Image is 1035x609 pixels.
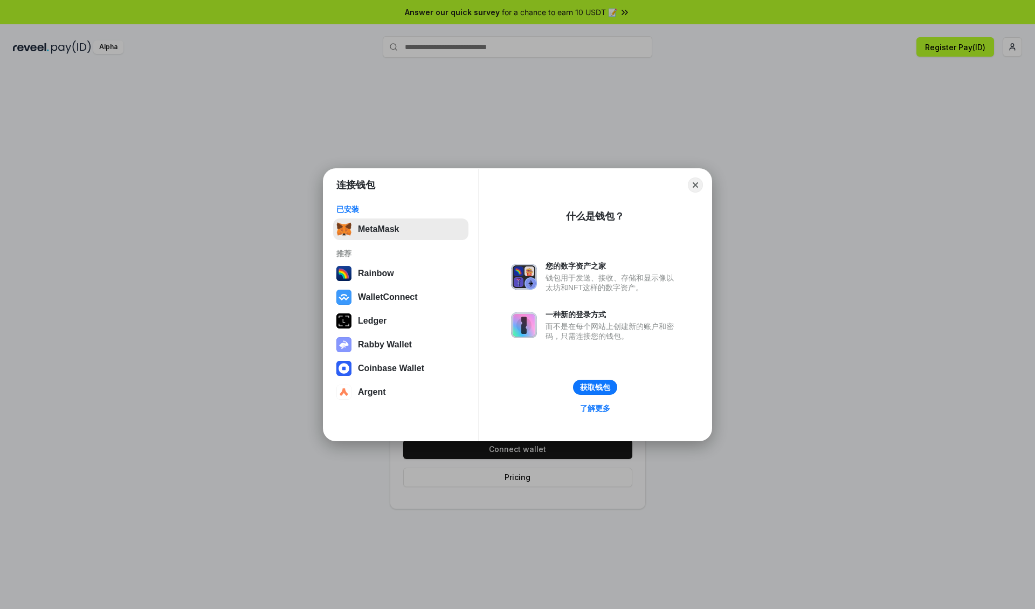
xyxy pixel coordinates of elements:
[511,312,537,338] img: svg+xml,%3Csvg%20xmlns%3D%22http%3A%2F%2Fwww.w3.org%2F2000%2Fsvg%22%20fill%3D%22none%22%20viewBox...
[580,403,610,413] div: 了解更多
[333,381,468,403] button: Argent
[336,249,465,258] div: 推荐
[358,387,386,397] div: Argent
[336,337,351,352] img: svg+xml,%3Csvg%20xmlns%3D%22http%3A%2F%2Fwww.w3.org%2F2000%2Fsvg%22%20fill%3D%22none%22%20viewBox...
[546,321,679,341] div: 而不是在每个网站上创建新的账户和密码，只需连接您的钱包。
[333,310,468,332] button: Ledger
[336,204,465,214] div: 已安装
[546,261,679,271] div: 您的数字资产之家
[336,290,351,305] img: svg+xml,%3Csvg%20width%3D%2228%22%20height%3D%2228%22%20viewBox%3D%220%200%2028%2028%22%20fill%3D...
[336,385,351,400] img: svg+xml,%3Csvg%20width%3D%2228%22%20height%3D%2228%22%20viewBox%3D%220%200%2028%2028%22%20fill%3D...
[336,313,351,329] img: svg+xml,%3Csvg%20xmlns%3D%22http%3A%2F%2Fwww.w3.org%2F2000%2Fsvg%22%20width%3D%2228%22%20height%3...
[358,292,418,302] div: WalletConnect
[336,179,375,191] h1: 连接钱包
[336,361,351,376] img: svg+xml,%3Csvg%20width%3D%2228%22%20height%3D%2228%22%20viewBox%3D%220%200%2028%2028%22%20fill%3D...
[358,364,424,373] div: Coinbase Wallet
[333,263,468,284] button: Rainbow
[358,224,399,234] div: MetaMask
[546,310,679,319] div: 一种新的登录方式
[688,177,703,193] button: Close
[574,401,617,415] a: 了解更多
[333,218,468,240] button: MetaMask
[580,382,610,392] div: 获取钱包
[333,334,468,355] button: Rabby Wallet
[336,266,351,281] img: svg+xml,%3Csvg%20width%3D%22120%22%20height%3D%22120%22%20viewBox%3D%220%200%20120%20120%22%20fil...
[511,264,537,290] img: svg+xml,%3Csvg%20xmlns%3D%22http%3A%2F%2Fwww.w3.org%2F2000%2Fsvg%22%20fill%3D%22none%22%20viewBox...
[333,286,468,308] button: WalletConnect
[336,222,351,237] img: svg+xml,%3Csvg%20fill%3D%22none%22%20height%3D%2233%22%20viewBox%3D%220%200%2035%2033%22%20width%...
[358,269,394,278] div: Rainbow
[546,273,679,292] div: 钱包用于发送、接收、存储和显示像以太坊和NFT这样的数字资产。
[566,210,624,223] div: 什么是钱包？
[333,358,468,379] button: Coinbase Wallet
[358,340,412,350] div: Rabby Wallet
[358,316,387,326] div: Ledger
[573,380,617,395] button: 获取钱包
